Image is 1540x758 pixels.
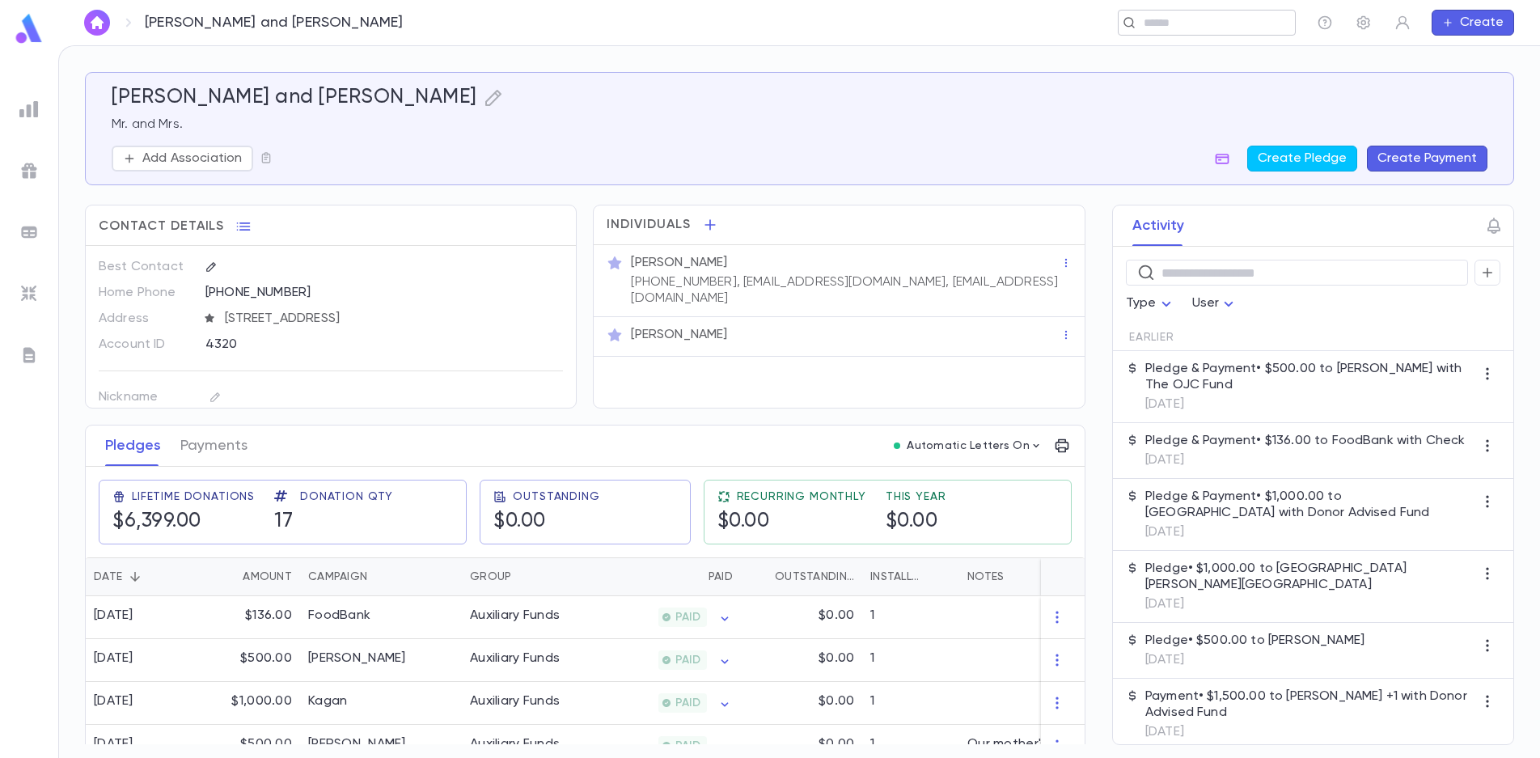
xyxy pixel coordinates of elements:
[1145,396,1474,413] p: [DATE]
[94,608,133,624] div: [DATE]
[862,639,959,682] div: 1
[886,510,938,534] h5: $0.00
[94,736,133,752] div: [DATE]
[1367,146,1487,172] button: Create Payment
[1132,205,1184,246] button: Activity
[1145,596,1474,612] p: [DATE]
[862,557,959,596] div: Installments
[462,557,583,596] div: Group
[274,510,293,534] h5: 17
[959,557,1161,596] div: Notes
[1145,452,1466,468] p: [DATE]
[967,736,1086,752] div: Our mother's friend
[1192,297,1220,310] span: User
[669,697,707,709] span: PAID
[1126,288,1176,320] div: Type
[367,564,393,590] button: Sort
[217,564,243,590] button: Sort
[862,682,959,725] div: 1
[1145,361,1474,393] p: Pledge & Payment • $500.00 to [PERSON_NAME] with The OJC Fund
[94,650,133,667] div: [DATE]
[925,564,951,590] button: Sort
[218,311,565,327] span: [STREET_ADDRESS]
[195,596,300,639] div: $136.00
[132,490,255,503] span: Lifetime Donations
[775,557,854,596] div: Outstanding
[1145,724,1474,740] p: [DATE]
[1145,688,1474,721] p: Payment • $1,500.00 to [PERSON_NAME] +1 with Donor Advised Fund
[112,510,201,534] h5: $6,399.00
[870,557,925,596] div: Installments
[887,434,1049,457] button: Automatic Letters On
[1432,10,1514,36] button: Create
[631,255,727,271] p: [PERSON_NAME]
[1145,433,1466,449] p: Pledge & Payment • $136.00 to FoodBank with Check
[669,739,707,752] span: PAID
[300,490,393,503] span: Donation Qty
[112,146,253,172] button: Add Association
[142,150,242,167] p: Add Association
[145,14,404,32] p: [PERSON_NAME] and [PERSON_NAME]
[19,161,39,180] img: campaigns_grey.99e729a5f7ee94e3726e6486bddda8f1.svg
[1247,146,1357,172] button: Create Pledge
[513,490,599,503] span: Outstanding
[886,490,946,503] span: This Year
[1192,288,1239,320] div: User
[583,557,741,596] div: Paid
[308,693,347,709] div: Kagan
[862,596,959,639] div: 1
[205,332,484,356] div: 4320
[1145,652,1364,668] p: [DATE]
[195,682,300,725] div: $1,000.00
[19,222,39,242] img: batches_grey.339ca447c9d9533ef1741baa751efc33.svg
[94,693,133,709] div: [DATE]
[87,16,107,29] img: home_white.a664292cf8c1dea59945f0da9f25487c.svg
[907,439,1030,452] p: Automatic Letters On
[819,650,854,667] p: $0.00
[737,490,866,503] span: Recurring Monthly
[1145,524,1474,540] p: [DATE]
[470,736,560,752] div: Auxiliary Funds
[511,564,537,590] button: Sort
[1145,633,1364,649] p: Pledge • $500.00 to [PERSON_NAME]
[13,13,45,44] img: logo
[1145,561,1474,593] p: Pledge • $1,000.00 to [GEOGRAPHIC_DATA][PERSON_NAME][GEOGRAPHIC_DATA]
[819,608,854,624] p: $0.00
[99,218,224,235] span: Contact Details
[493,510,546,534] h5: $0.00
[94,557,122,596] div: Date
[308,650,406,667] div: Weberman
[99,306,192,332] p: Address
[1129,331,1174,344] span: Earlier
[19,284,39,303] img: imports_grey.530a8a0e642e233f2baf0ef88e8c9fcb.svg
[99,332,192,358] p: Account ID
[709,557,733,596] div: Paid
[717,510,770,534] h5: $0.00
[607,217,691,233] span: Individuals
[19,100,39,119] img: reports_grey.c525e4749d1bce6a11f5fe2a8de1b229.svg
[243,557,292,596] div: Amount
[669,611,707,624] span: PAID
[180,426,247,466] button: Payments
[19,345,39,365] img: letters_grey.7941b92b52307dd3b8a917253454ce1c.svg
[470,608,560,624] div: Auxiliary Funds
[195,639,300,682] div: $500.00
[308,557,367,596] div: Campaign
[631,327,727,343] p: [PERSON_NAME]
[741,557,862,596] div: Outstanding
[631,274,1060,307] p: [PHONE_NUMBER], [EMAIL_ADDRESS][DOMAIN_NAME], [EMAIL_ADDRESS][DOMAIN_NAME]
[819,693,854,709] p: $0.00
[470,693,560,709] div: Auxiliary Funds
[112,86,477,110] h5: [PERSON_NAME] and [PERSON_NAME]
[99,384,192,410] p: Nickname
[749,564,775,590] button: Sort
[819,736,854,752] p: $0.00
[122,564,148,590] button: Sort
[99,254,192,280] p: Best Contact
[308,608,370,624] div: FoodBank
[195,557,300,596] div: Amount
[1126,297,1157,310] span: Type
[86,557,195,596] div: Date
[669,654,707,667] span: PAID
[470,650,560,667] div: Auxiliary Funds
